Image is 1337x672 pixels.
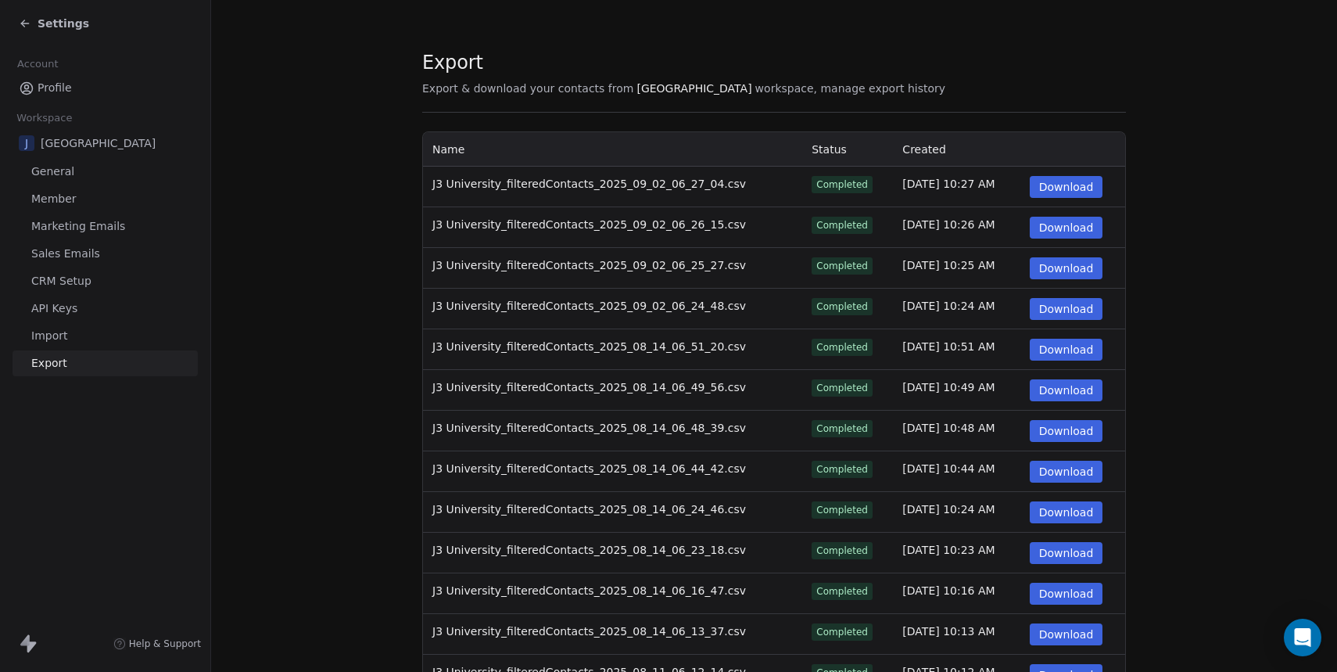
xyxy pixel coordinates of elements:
[816,422,868,436] div: Completed
[893,370,1020,411] td: [DATE] 10:49 AM
[13,159,198,185] a: General
[1030,339,1103,361] button: Download
[893,614,1020,655] td: [DATE] 10:13 AM
[893,451,1020,492] td: [DATE] 10:44 AM
[432,503,746,516] span: J3 University_filteredContacts_2025_08_14_06_24_46.csv
[432,462,746,475] span: J3 University_filteredContacts_2025_08_14_06_44_42.csv
[816,340,868,354] div: Completed
[31,246,100,262] span: Sales Emails
[816,625,868,639] div: Completed
[13,75,198,101] a: Profile
[1030,583,1103,605] button: Download
[816,178,868,192] div: Completed
[13,214,198,239] a: Marketing Emails
[1030,420,1103,442] button: Download
[755,81,945,96] span: workspace, manage export history
[816,300,868,314] div: Completed
[812,143,847,156] span: Status
[816,259,868,273] div: Completed
[13,296,198,322] a: API Keys
[432,300,746,312] span: J3 University_filteredContacts_2025_09_02_06_24_48.csv
[113,638,201,650] a: Help & Support
[816,503,868,517] div: Completed
[432,544,746,556] span: J3 University_filteredContacts_2025_08_14_06_23_18.csv
[432,218,746,231] span: J3 University_filteredContacts_2025_09_02_06_26_15.csv
[422,51,945,74] span: Export
[893,248,1020,289] td: [DATE] 10:25 AM
[31,273,91,289] span: CRM Setup
[1030,623,1103,645] button: Download
[422,81,633,96] span: Export & download your contacts from
[893,207,1020,248] td: [DATE] 10:26 AM
[1030,257,1103,279] button: Download
[893,573,1020,614] td: [DATE] 10:16 AM
[893,533,1020,573] td: [DATE] 10:23 AM
[893,411,1020,451] td: [DATE] 10:48 AM
[893,492,1020,533] td: [DATE] 10:24 AM
[38,16,89,31] span: Settings
[129,638,201,650] span: Help & Support
[432,422,746,434] span: J3 University_filteredContacts_2025_08_14_06_48_39.csv
[816,218,868,232] div: Completed
[1030,542,1103,564] button: Download
[31,191,77,207] span: Member
[13,268,198,294] a: CRM Setup
[31,328,67,344] span: Import
[816,381,868,395] div: Completed
[893,167,1020,207] td: [DATE] 10:27 AM
[10,106,79,130] span: Workspace
[432,584,746,597] span: J3 University_filteredContacts_2025_08_14_06_16_47.csv
[893,289,1020,329] td: [DATE] 10:24 AM
[38,80,72,96] span: Profile
[13,241,198,267] a: Sales Emails
[31,164,74,180] span: General
[1030,298,1103,320] button: Download
[1030,217,1103,239] button: Download
[1030,176,1103,198] button: Download
[816,544,868,558] div: Completed
[10,52,65,76] span: Account
[432,178,746,190] span: J3 University_filteredContacts_2025_09_02_06_27_04.csv
[19,16,89,31] a: Settings
[13,186,198,212] a: Member
[1030,501,1103,523] button: Download
[893,329,1020,370] td: [DATE] 10:51 AM
[432,259,746,271] span: J3 University_filteredContacts_2025_09_02_06_25_27.csv
[19,135,34,151] span: J
[1030,379,1103,401] button: Download
[1030,461,1103,483] button: Download
[816,584,868,598] div: Completed
[636,81,751,96] span: [GEOGRAPHIC_DATA]
[816,462,868,476] div: Completed
[432,143,464,156] span: Name
[13,350,198,376] a: Export
[41,135,156,151] span: [GEOGRAPHIC_DATA]
[432,381,746,393] span: J3 University_filteredContacts_2025_08_14_06_49_56.csv
[902,143,945,156] span: Created
[31,355,67,372] span: Export
[432,625,746,638] span: J3 University_filteredContacts_2025_08_14_06_13_37.csv
[13,323,198,349] a: Import
[31,300,77,317] span: API Keys
[432,340,746,353] span: J3 University_filteredContacts_2025_08_14_06_51_20.csv
[31,218,125,235] span: Marketing Emails
[1284,619,1321,656] div: Open Intercom Messenger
